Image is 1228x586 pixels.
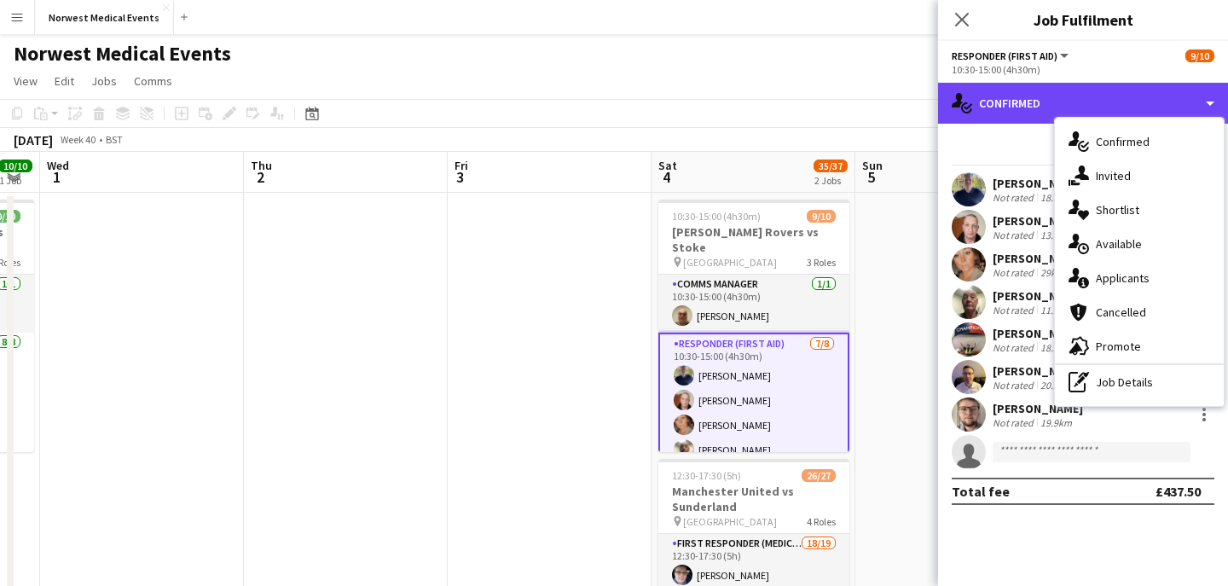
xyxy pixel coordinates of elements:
[656,167,677,187] span: 4
[35,1,174,34] button: Norwest Medical Events
[993,229,1037,241] div: Not rated
[1096,202,1139,218] span: Shortlist
[672,469,741,482] span: 12:30-17:30 (5h)
[952,49,1071,62] button: Responder (First Aid)
[251,158,272,173] span: Thu
[1096,236,1142,252] span: Available
[993,341,1037,354] div: Not rated
[658,275,849,333] app-card-role: Comms Manager1/110:30-15:00 (4h30m)[PERSON_NAME]
[1037,229,1075,241] div: 13.5km
[993,176,1083,191] div: [PERSON_NAME]
[683,256,777,269] span: [GEOGRAPHIC_DATA]
[993,416,1037,429] div: Not rated
[807,256,836,269] span: 3 Roles
[993,213,1083,229] div: [PERSON_NAME]
[658,224,849,255] h3: [PERSON_NAME] Rovers vs Stoke
[993,251,1083,266] div: [PERSON_NAME]
[993,401,1083,416] div: [PERSON_NAME]
[658,484,849,514] h3: Manchester United vs Sunderland
[134,73,172,89] span: Comms
[938,83,1228,124] div: Confirmed
[814,174,847,187] div: 2 Jobs
[658,333,849,567] app-card-role: Responder (First Aid)7/810:30-15:00 (4h30m)[PERSON_NAME][PERSON_NAME][PERSON_NAME][PERSON_NAME]
[106,133,123,146] div: BST
[1096,339,1141,354] span: Promote
[56,133,99,146] span: Week 40
[44,167,69,187] span: 1
[1156,483,1201,500] div: £437.50
[993,288,1083,304] div: [PERSON_NAME]
[1185,49,1214,62] span: 9/10
[48,70,81,92] a: Edit
[1037,191,1075,204] div: 18.8km
[993,266,1037,279] div: Not rated
[84,70,124,92] a: Jobs
[683,515,777,528] span: [GEOGRAPHIC_DATA]
[1096,305,1146,320] span: Cancelled
[993,326,1083,341] div: [PERSON_NAME]
[14,131,53,148] div: [DATE]
[952,49,1057,62] span: Responder (First Aid)
[672,210,761,223] span: 10:30-15:00 (4h30m)
[993,363,1083,379] div: [PERSON_NAME]
[938,9,1228,31] h3: Job Fulfilment
[952,483,1010,500] div: Total fee
[7,70,44,92] a: View
[14,41,231,67] h1: Norwest Medical Events
[1037,341,1075,354] div: 18.2km
[862,158,883,173] span: Sun
[455,158,468,173] span: Fri
[1037,379,1075,392] div: 20.3km
[860,167,883,187] span: 5
[993,379,1037,392] div: Not rated
[993,191,1037,204] div: Not rated
[248,167,272,187] span: 2
[452,167,468,187] span: 3
[1055,365,1224,399] div: Job Details
[1096,270,1150,286] span: Applicants
[127,70,179,92] a: Comms
[1037,416,1075,429] div: 19.9km
[993,304,1037,316] div: Not rated
[807,210,836,223] span: 9/10
[658,158,677,173] span: Sat
[658,200,849,452] app-job-card: 10:30-15:00 (4h30m)9/10[PERSON_NAME] Rovers vs Stoke [GEOGRAPHIC_DATA]3 RolesComms Manager1/110:3...
[952,63,1214,76] div: 10:30-15:00 (4h30m)
[55,73,74,89] span: Edit
[47,158,69,173] span: Wed
[814,160,848,172] span: 35/37
[1037,266,1068,279] div: 29km
[802,469,836,482] span: 26/27
[1096,168,1131,183] span: Invited
[14,73,38,89] span: View
[807,515,836,528] span: 4 Roles
[1096,134,1150,149] span: Confirmed
[91,73,117,89] span: Jobs
[1037,304,1075,316] div: 11.3km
